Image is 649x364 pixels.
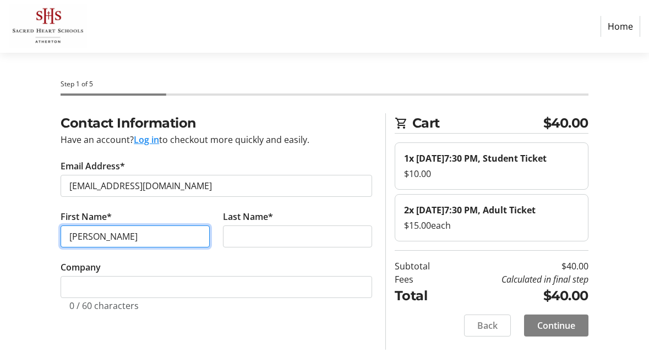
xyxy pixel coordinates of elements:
div: Step 1 of 5 [61,79,588,89]
div: Have an account? to checkout more quickly and easily. [61,133,372,146]
td: $40.00 [450,286,588,306]
label: Email Address* [61,159,125,173]
td: Subtotal [395,260,450,273]
h2: Contact Information [61,113,372,133]
label: Company [61,261,101,274]
button: Back [464,315,511,337]
span: Continue [537,319,575,332]
span: $40.00 [543,113,588,133]
span: Cart [412,113,543,133]
label: Last Name* [223,210,273,223]
strong: 1x [DATE]7:30 PM, Student Ticket [404,152,547,164]
td: $40.00 [450,260,588,273]
label: First Name* [61,210,112,223]
td: Calculated in final step [450,273,588,286]
div: $10.00 [404,167,579,180]
a: Home [601,16,640,37]
strong: 2x [DATE]7:30 PM, Adult Ticket [404,204,536,216]
button: Log in [134,133,159,146]
div: $15.00 each [404,219,579,232]
tr-character-limit: 0 / 60 characters [69,300,139,312]
td: Total [395,286,450,306]
span: Back [477,319,498,332]
img: Sacred Heart Schools, Atherton's Logo [9,4,87,48]
td: Fees [395,273,450,286]
button: Continue [524,315,588,337]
